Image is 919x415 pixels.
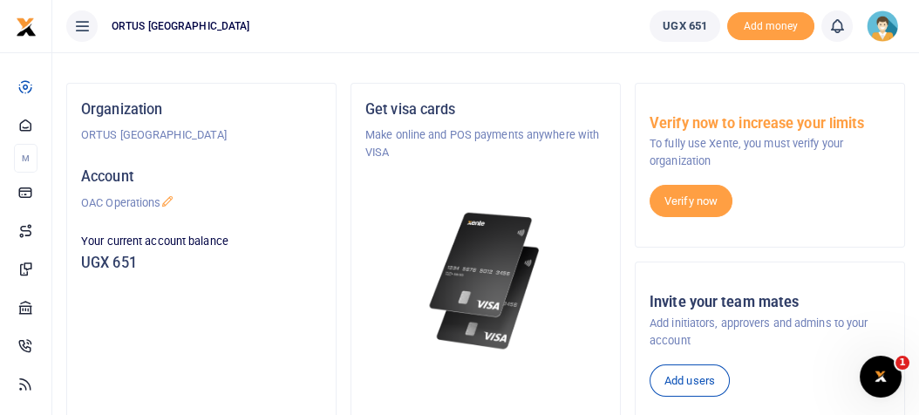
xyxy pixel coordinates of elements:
[650,10,720,42] a: UGX 651
[727,18,814,31] a: Add money
[650,364,730,398] a: Add users
[81,168,322,186] h5: Account
[81,101,322,119] h5: Organization
[81,126,322,144] p: ORTUS [GEOGRAPHIC_DATA]
[650,135,890,171] p: To fully use Xente, you must verify your organization
[727,12,814,41] li: Toup your wallet
[425,204,546,358] img: xente-_physical_cards.png
[867,10,905,42] a: profile-user
[81,233,322,250] p: Your current account balance
[860,356,902,398] iframe: Intercom live chat
[105,18,256,34] span: ORTUS [GEOGRAPHIC_DATA]
[365,101,606,119] h5: Get visa cards
[650,294,890,311] h5: Invite your team mates
[643,10,727,42] li: Wallet ballance
[650,185,732,218] a: Verify now
[16,19,37,32] a: logo-small logo-large logo-large
[16,17,37,37] img: logo-small
[14,144,37,173] li: M
[663,17,707,35] span: UGX 651
[867,10,898,42] img: profile-user
[650,115,890,133] h5: Verify now to increase your limits
[81,255,322,272] h5: UGX 651
[650,315,890,350] p: Add initiators, approvers and admins to your account
[895,356,909,370] span: 1
[727,12,814,41] span: Add money
[81,194,322,212] p: OAC Operations
[365,126,606,162] p: Make online and POS payments anywhere with VISA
